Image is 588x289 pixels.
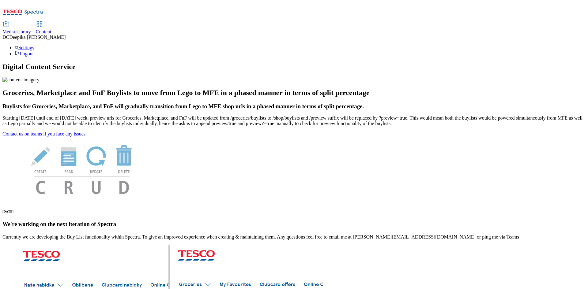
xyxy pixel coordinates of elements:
[2,115,586,126] p: Starting [DATE] until end of [DATE] week, preview urls for Groceries, Marketplace, and FnF will b...
[2,35,9,40] span: DC
[15,51,34,56] a: Logout
[2,22,31,35] a: Media Library
[15,45,34,50] a: Settings
[2,89,586,97] h2: Groceries, Marketplace and FnF Buylists to move from Lego to MFE in a phased manner in terms of s...
[2,209,586,213] h6: [DATE]
[2,29,31,34] span: Media Library
[36,29,51,34] span: Content
[2,103,586,110] h3: Buylists for Groceries, Marketplace, and FnF will gradually transition from Lego to MFE shop urls...
[2,221,586,228] h3: We're working on the next iteration of Spectra
[2,234,586,240] p: Currently we are developing the Buy List functionality within Spectra. To give an improved experi...
[36,22,51,35] a: Content
[2,77,40,83] img: content-imagery
[2,63,586,71] h1: Digital Content Service
[9,35,66,40] span: Deepika [PERSON_NAME]
[2,131,87,136] a: Contact us on teams if you face any issues.
[2,137,162,201] img: News Image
